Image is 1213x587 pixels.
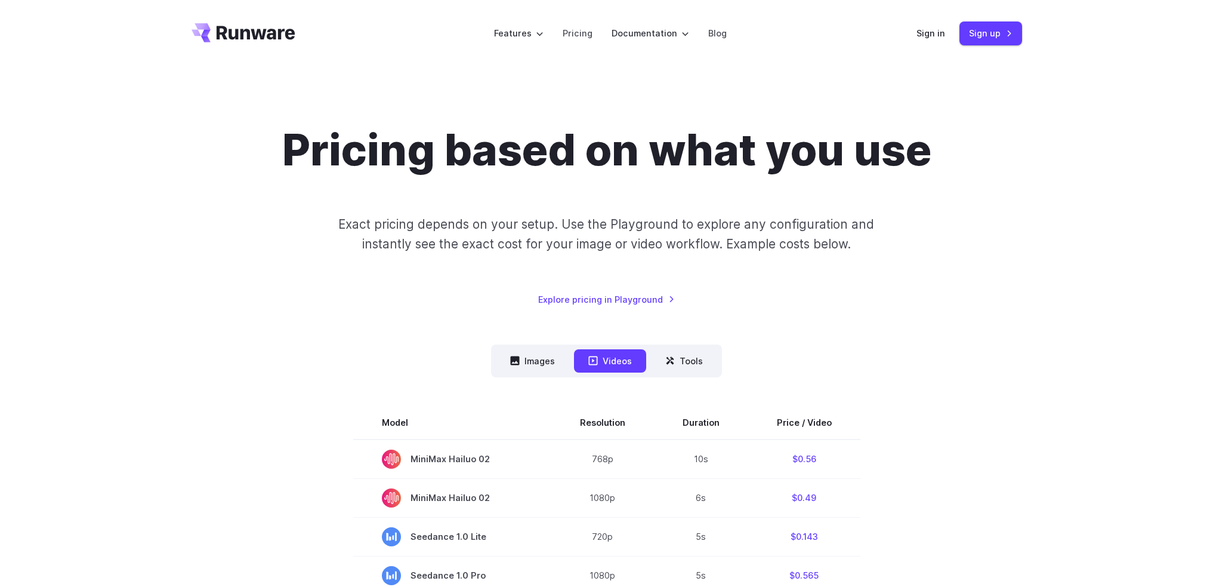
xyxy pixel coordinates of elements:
[748,478,860,517] td: $0.49
[654,440,748,479] td: 10s
[654,517,748,556] td: 5s
[563,26,592,40] a: Pricing
[748,440,860,479] td: $0.56
[538,293,675,306] a: Explore pricing in Playground
[654,406,748,440] th: Duration
[551,478,654,517] td: 1080p
[959,21,1022,45] a: Sign up
[192,23,295,42] a: Go to /
[316,214,897,254] p: Exact pricing depends on your setup. Use the Playground to explore any configuration and instantl...
[748,517,860,556] td: $0.143
[551,517,654,556] td: 720p
[612,26,689,40] label: Documentation
[282,124,931,176] h1: Pricing based on what you use
[496,349,569,373] button: Images
[551,440,654,479] td: 768p
[382,527,523,546] span: Seedance 1.0 Lite
[916,26,945,40] a: Sign in
[574,349,646,373] button: Videos
[654,478,748,517] td: 6s
[382,450,523,469] span: MiniMax Hailuo 02
[382,566,523,585] span: Seedance 1.0 Pro
[708,26,727,40] a: Blog
[551,406,654,440] th: Resolution
[353,406,551,440] th: Model
[651,349,717,373] button: Tools
[748,406,860,440] th: Price / Video
[494,26,544,40] label: Features
[382,488,523,508] span: MiniMax Hailuo 02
